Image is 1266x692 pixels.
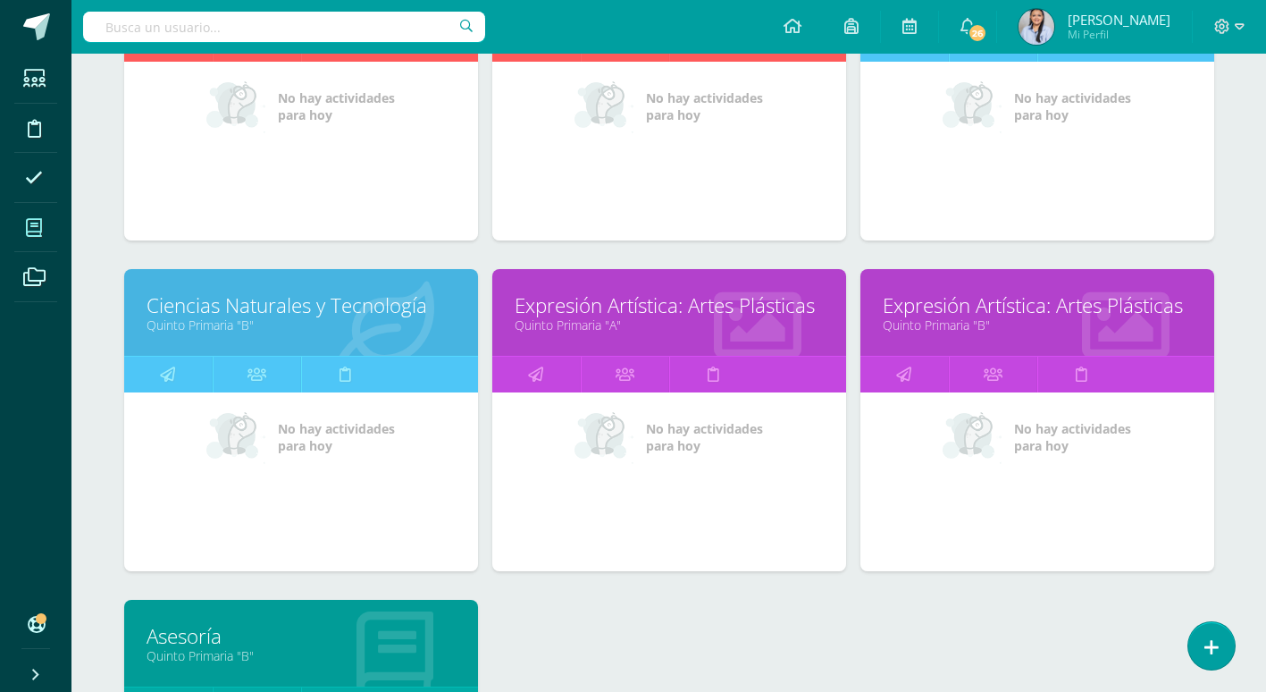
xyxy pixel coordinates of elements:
img: no_activities_small.png [943,410,1002,464]
img: no_activities_small.png [206,410,265,464]
a: Quinto Primaria "B" [147,316,456,333]
span: No hay actividades para hoy [646,420,763,454]
a: Quinto Primaria "B" [883,316,1192,333]
img: df20aaf29d73945f28237438835fe8d9.png [1019,9,1054,45]
a: Quinto Primaria "B" [147,647,456,664]
img: no_activities_small.png [574,410,633,464]
span: No hay actividades para hoy [278,89,395,123]
span: 26 [968,23,987,43]
a: Ciencias Naturales y Tecnología [147,291,456,319]
a: Quinto Primaria "A" [515,316,824,333]
span: No hay actividades para hoy [1014,420,1131,454]
img: no_activities_small.png [574,80,633,133]
span: No hay actividades para hoy [646,89,763,123]
a: Expresión Artística: Artes Plásticas [515,291,824,319]
span: Mi Perfil [1068,27,1170,42]
a: Expresión Artística: Artes Plásticas [883,291,1192,319]
span: No hay actividades para hoy [278,420,395,454]
span: No hay actividades para hoy [1014,89,1131,123]
span: [PERSON_NAME] [1068,11,1170,29]
input: Busca un usuario... [83,12,485,42]
a: Asesoría [147,622,456,650]
img: no_activities_small.png [943,80,1002,133]
img: no_activities_small.png [206,80,265,133]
